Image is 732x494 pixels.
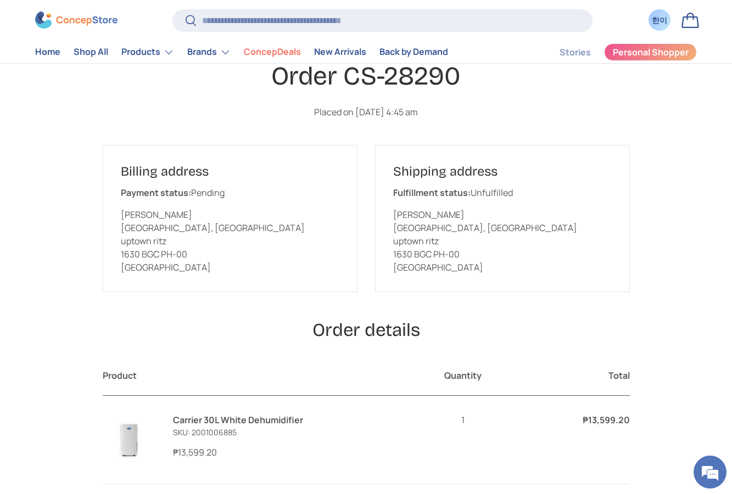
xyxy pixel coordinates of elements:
a: Home [35,42,60,63]
summary: Products [115,41,181,63]
p: SKU: 2001006885 [173,426,401,438]
a: Carrier 30L White Dehumidifier [173,414,303,426]
th: Quantity [419,356,524,396]
h2: Shipping address [393,163,612,180]
strong: Fulfillment status: [393,187,471,199]
div: 한이 [652,15,667,26]
strong: ₱13,599.20 [583,414,630,426]
nav: Secondary [533,41,697,63]
h1: Order CS-28290 [103,60,630,93]
th: Product [103,356,419,396]
a: ConcepDeals [244,42,301,63]
img: carrier-dehumidifier-30-liter-full-view-concepstore [103,413,155,466]
p: [PERSON_NAME] [GEOGRAPHIC_DATA], [GEOGRAPHIC_DATA] uptown ritz 1630 BGC PH-00 [GEOGRAPHIC_DATA] [121,208,339,274]
nav: Primary [35,41,448,63]
a: 한이 [647,8,672,32]
p: Placed on [DATE] 4:45 am [103,105,630,119]
th: Total [524,356,630,396]
strong: Payment status: [121,187,191,199]
a: Shop All [74,42,108,63]
img: ConcepStore [35,12,118,29]
a: Personal Shopper [604,43,697,61]
a: Stories [560,42,591,63]
span: Personal Shopper [613,48,689,57]
a: Back by Demand [379,42,448,63]
p: [PERSON_NAME] [GEOGRAPHIC_DATA], [GEOGRAPHIC_DATA] uptown ritz 1630 BGC PH-00 [GEOGRAPHIC_DATA] [393,208,612,274]
span: ₱13,599.20 [173,446,217,458]
p: Unfulfilled [393,186,612,199]
td: 1 [419,396,524,484]
summary: Brands [181,41,237,63]
p: Pending [121,186,339,199]
a: New Arrivals [314,42,366,63]
h2: Billing address [121,163,339,180]
h2: Order details [103,318,630,342]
